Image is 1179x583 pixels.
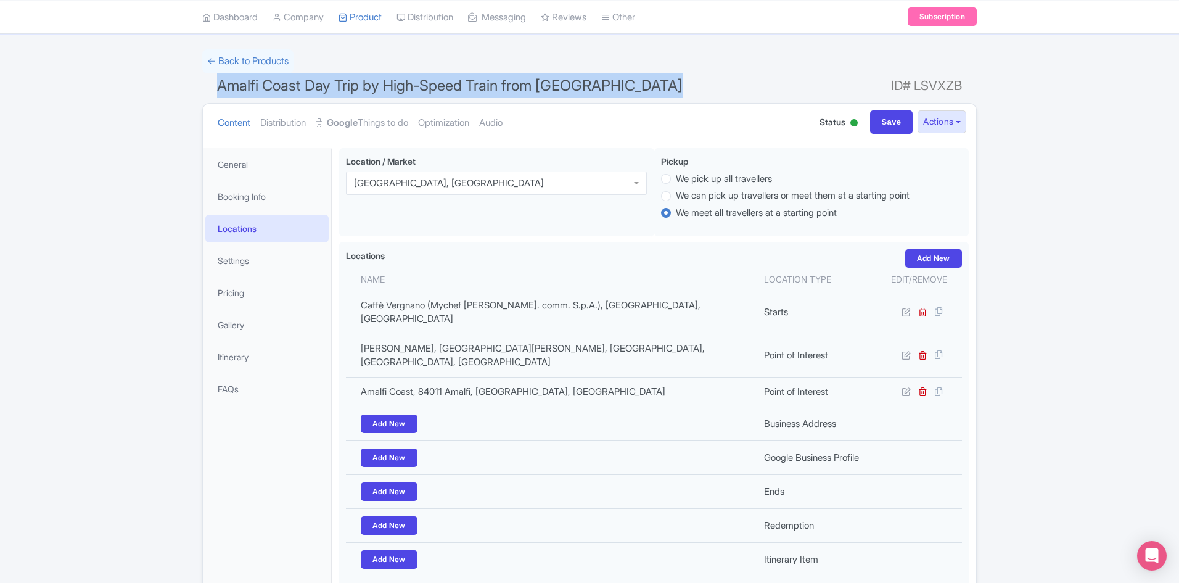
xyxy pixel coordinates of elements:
[346,334,757,377] td: [PERSON_NAME], [GEOGRAPHIC_DATA][PERSON_NAME], [GEOGRAPHIC_DATA], [GEOGRAPHIC_DATA], [GEOGRAPHIC_...
[1137,541,1167,571] div: Open Intercom Messenger
[905,249,962,268] a: Add New
[346,156,416,167] span: Location / Market
[676,206,837,220] label: We meet all travellers at a starting point
[218,104,250,143] a: Content
[908,7,977,26] a: Subscription
[418,104,469,143] a: Optimization
[820,115,845,128] span: Status
[361,482,417,501] a: Add New
[346,268,757,291] th: Name
[346,291,757,334] td: Caffè Vergnano (Mychef [PERSON_NAME]. comm. S.p.A.), [GEOGRAPHIC_DATA], [GEOGRAPHIC_DATA]
[361,415,417,433] a: Add New
[361,449,417,467] a: Add New
[316,104,408,143] a: GoogleThings to do
[757,334,876,377] td: Point of Interest
[757,440,876,474] td: Google Business Profile
[876,268,962,291] th: Edit/Remove
[757,407,876,440] td: Business Address
[361,516,417,535] a: Add New
[918,110,966,133] button: Actions
[479,104,503,143] a: Audio
[205,343,329,371] a: Itinerary
[361,550,417,569] a: Add New
[757,474,876,508] td: Ends
[676,189,910,203] label: We can pick up travellers or meet them at a starting point
[757,542,876,576] td: Itinerary Item
[205,311,329,339] a: Gallery
[757,377,876,407] td: Point of Interest
[205,247,329,275] a: Settings
[205,183,329,210] a: Booking Info
[676,172,772,186] label: We pick up all travellers
[205,215,329,242] a: Locations
[757,508,876,542] td: Redemption
[217,76,683,94] span: Amalfi Coast Day Trip by High-Speed Train from [GEOGRAPHIC_DATA]
[757,268,876,291] th: Location type
[870,110,913,134] input: Save
[891,73,962,98] span: ID# LSVXZB
[848,114,860,133] div: Active
[757,291,876,334] td: Starts
[346,377,757,407] td: Amalfi Coast, 84011 Amalfi, [GEOGRAPHIC_DATA], [GEOGRAPHIC_DATA]
[327,116,358,130] strong: Google
[661,156,688,167] span: Pickup
[354,178,544,189] div: [GEOGRAPHIC_DATA], [GEOGRAPHIC_DATA]
[205,279,329,307] a: Pricing
[202,49,294,73] a: ← Back to Products
[346,249,385,262] label: Locations
[260,104,306,143] a: Distribution
[205,375,329,403] a: FAQs
[205,151,329,178] a: General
